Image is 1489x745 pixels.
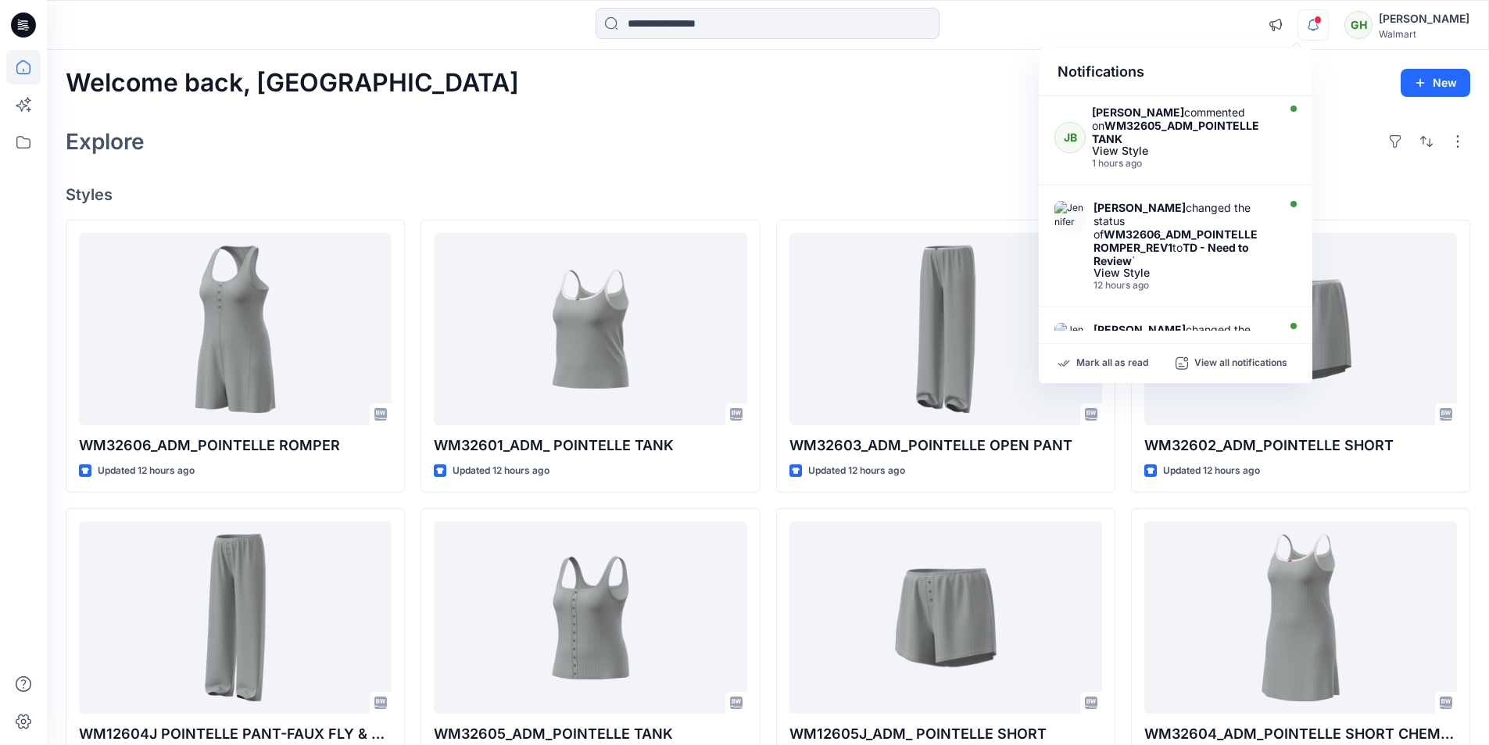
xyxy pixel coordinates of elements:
div: JB [1054,122,1086,153]
strong: WM32606_ADM_POINTELLE ROMPER_REV1 [1093,227,1258,254]
strong: [PERSON_NAME] [1093,323,1186,336]
a: WM12605J_ADM_ POINTELLE SHORT [789,521,1102,715]
p: WM32604_ADM_POINTELLE SHORT CHEMISE [1144,723,1457,745]
img: Jennifer Yerkes [1054,201,1086,232]
p: Updated 12 hours ago [98,463,195,479]
div: GH [1344,11,1373,39]
p: WM32606_ADM_POINTELLE ROMPER [79,435,392,457]
h4: Styles [66,185,1470,204]
a: WM32604_ADM_POINTELLE SHORT CHEMISE [1144,521,1457,715]
div: View Style [1093,267,1273,278]
div: changed the status of to ` [1093,323,1273,376]
div: View Style [1092,145,1273,156]
div: commented on [1092,106,1273,145]
h2: Welcome back, [GEOGRAPHIC_DATA] [66,69,519,98]
h2: Explore [66,129,145,154]
div: Thursday, September 25, 2025 13:46 [1093,280,1273,291]
p: View all notifications [1194,356,1287,371]
p: WM32603_ADM_POINTELLE OPEN PANT [789,435,1102,457]
button: New [1401,69,1470,97]
a: WM32603_ADM_POINTELLE OPEN PANT [789,233,1102,426]
p: Updated 12 hours ago [808,463,905,479]
p: WM32605_ADM_POINTELLE TANK [434,723,746,745]
div: [PERSON_NAME] [1379,9,1469,28]
div: changed the status of to ` [1093,201,1273,267]
div: Notifications [1039,48,1312,96]
p: Updated 12 hours ago [453,463,549,479]
strong: [PERSON_NAME] [1093,201,1186,214]
p: WM12604J POINTELLE PANT-FAUX FLY & BUTTONS + PICOT [79,723,392,745]
div: Friday, September 26, 2025 00:24 [1092,158,1273,169]
strong: WM32605_ADM_POINTELLE TANK [1092,119,1259,145]
a: WM32606_ADM_POINTELLE ROMPER [79,233,392,426]
p: WM32601_ADM_ POINTELLE TANK [434,435,746,457]
div: Walmart [1379,28,1469,40]
strong: TD - Need to Review [1093,241,1249,267]
strong: [PERSON_NAME] [1092,106,1184,119]
a: WM32605_ADM_POINTELLE TANK [434,521,746,715]
p: Mark all as read [1076,356,1148,371]
p: Updated 12 hours ago [1163,463,1260,479]
p: WM32602_ADM_POINTELLE SHORT [1144,435,1457,457]
p: WM12605J_ADM_ POINTELLE SHORT [789,723,1102,745]
img: Jennifer Yerkes [1054,323,1086,354]
a: WM12604J POINTELLE PANT-FAUX FLY & BUTTONS + PICOT [79,521,392,715]
a: WM32601_ADM_ POINTELLE TANK [434,233,746,426]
